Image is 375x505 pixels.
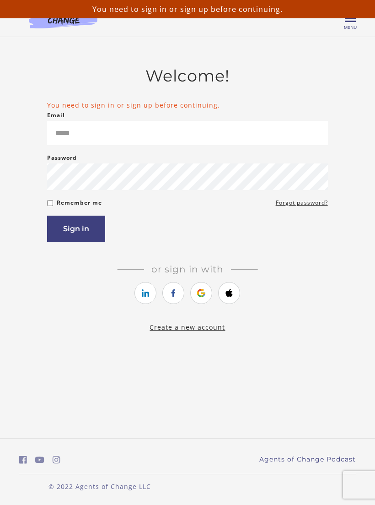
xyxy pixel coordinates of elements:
a: https://courses.thinkific.com/users/auth/facebook?ss%5Breferral%5D=&ss%5Buser_return_to%5D=%2Fenr... [162,282,184,304]
label: Remember me [57,197,102,208]
a: https://www.instagram.com/agentsofchangeprep/ (Open in a new window) [53,453,60,467]
p: You need to sign in or sign up before continuing. [4,4,371,15]
i: https://www.instagram.com/agentsofchangeprep/ (Open in a new window) [53,456,60,464]
a: Forgot password? [276,197,328,208]
a: Agents of Change Podcast [259,455,356,464]
span: Menu [344,25,357,30]
a: Create a new account [150,323,225,331]
button: Sign in [47,216,105,242]
a: https://courses.thinkific.com/users/auth/apple?ss%5Breferral%5D=&ss%5Buser_return_to%5D=%2Fenroll... [218,282,240,304]
label: Email [47,110,65,121]
i: https://www.youtube.com/c/AgentsofChangeTestPrepbyMeaganMitchell (Open in a new window) [35,456,44,464]
label: Password [47,152,77,163]
a: https://www.youtube.com/c/AgentsofChangeTestPrepbyMeaganMitchell (Open in a new window) [35,453,44,467]
i: https://www.facebook.com/groups/aswbtestprep (Open in a new window) [19,456,27,464]
li: You need to sign in or sign up before continuing. [47,100,327,110]
h2: Welcome! [47,66,327,86]
p: © 2022 Agents of Change LLC [19,482,180,491]
a: https://courses.thinkific.com/users/auth/google?ss%5Breferral%5D=&ss%5Buser_return_to%5D=%2Fenrol... [190,282,212,304]
label: If you are a human, ignore this field [47,216,54,479]
a: https://www.facebook.com/groups/aswbtestprep (Open in a new window) [19,453,27,467]
span: Or sign in with [144,264,231,275]
a: https://courses.thinkific.com/users/auth/linkedin?ss%5Breferral%5D=&ss%5Buser_return_to%5D=%2Fenr... [134,282,156,304]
